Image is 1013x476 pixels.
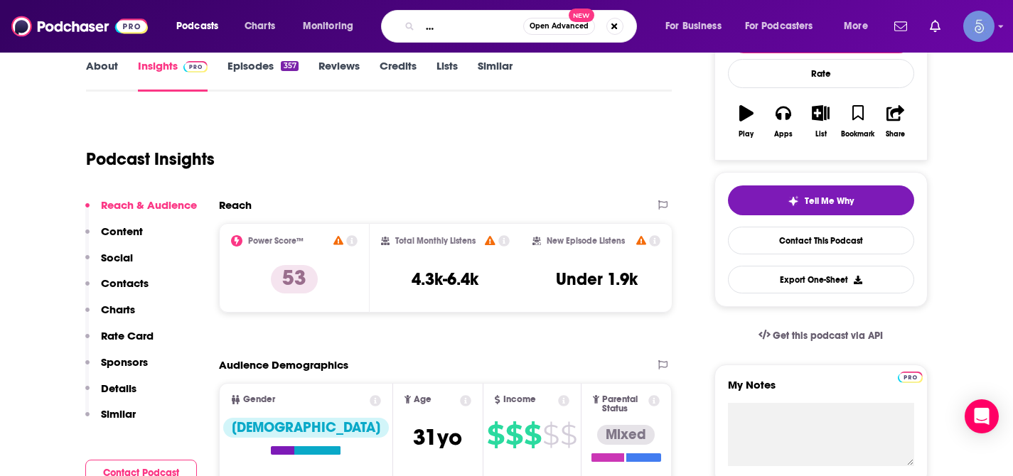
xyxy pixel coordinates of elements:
[166,15,237,38] button: open menu
[227,59,298,92] a: Episodes357
[223,418,389,438] div: [DEMOGRAPHIC_DATA]
[85,407,136,433] button: Similar
[773,330,883,342] span: Get this podcast via API
[293,15,372,38] button: open menu
[841,130,874,139] div: Bookmark
[597,425,655,445] div: Mixed
[844,16,868,36] span: More
[245,16,275,36] span: Charts
[11,13,148,40] img: Podchaser - Follow, Share and Rate Podcasts
[101,407,136,421] p: Similar
[85,382,136,408] button: Details
[877,96,913,147] button: Share
[556,269,638,290] h3: Under 1.9k
[774,130,793,139] div: Apps
[898,372,923,383] img: Podchaser Pro
[101,225,143,238] p: Content
[420,15,523,38] input: Search podcasts, credits, & more...
[395,236,476,246] h2: Total Monthly Listens
[728,227,914,254] a: Contact This Podcast
[602,395,646,413] span: Parental Status
[963,11,995,42] button: Show profile menu
[86,148,215,170] h1: Podcast Insights
[85,355,148,382] button: Sponsors
[834,15,886,38] button: open menu
[395,10,650,43] div: Search podcasts, credits, & more...
[303,16,353,36] span: Monitoring
[248,236,304,246] h2: Power Score™
[318,59,360,92] a: Reviews
[85,251,133,277] button: Social
[524,423,541,446] span: $
[414,395,432,404] span: Age
[788,195,799,207] img: tell me why sparkle
[728,59,914,88] div: Rate
[805,195,854,207] span: Tell Me Why
[271,265,318,293] p: 53
[85,225,143,251] button: Content
[412,269,478,290] h3: 4.3k-6.4k
[523,18,595,35] button: Open AdvancedNew
[728,378,914,403] label: My Notes
[530,23,589,30] span: Open Advanced
[235,15,284,38] a: Charts
[478,59,513,92] a: Similar
[728,266,914,293] button: Export One-Sheet
[281,61,298,71] div: 357
[85,276,149,303] button: Contacts
[963,11,995,42] span: Logged in as Spiral5-G1
[802,96,839,147] button: List
[101,276,149,290] p: Contacts
[542,423,559,446] span: $
[101,303,135,316] p: Charts
[745,16,813,36] span: For Podcasters
[560,423,577,446] span: $
[85,303,135,329] button: Charts
[815,130,827,139] div: List
[219,198,252,212] h2: Reach
[655,15,739,38] button: open menu
[898,369,923,383] a: Pro website
[889,14,913,38] a: Show notifications dropdown
[85,329,154,355] button: Rate Card
[739,130,754,139] div: Play
[138,59,208,92] a: InsightsPodchaser Pro
[728,96,765,147] button: Play
[487,423,504,446] span: $
[505,423,522,446] span: $
[183,61,208,72] img: Podchaser Pro
[736,15,834,38] button: open menu
[503,395,536,404] span: Income
[547,236,625,246] h2: New Episode Listens
[413,423,462,451] span: 31 yo
[728,185,914,215] button: tell me why sparkleTell Me Why
[85,198,197,225] button: Reach & Audience
[886,130,905,139] div: Share
[101,329,154,342] p: Rate Card
[101,251,133,264] p: Social
[924,14,946,38] a: Show notifications dropdown
[747,318,895,353] a: Get this podcast via API
[219,358,348,372] h2: Audience Demographics
[101,198,197,212] p: Reach & Audience
[965,399,999,433] div: Open Intercom Messenger
[765,96,802,147] button: Apps
[963,11,995,42] img: User Profile
[101,355,148,369] p: Sponsors
[176,16,218,36] span: Podcasts
[665,16,722,36] span: For Business
[436,59,458,92] a: Lists
[840,96,877,147] button: Bookmark
[101,382,136,395] p: Details
[86,59,118,92] a: About
[380,59,417,92] a: Credits
[569,9,594,22] span: New
[243,395,275,404] span: Gender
